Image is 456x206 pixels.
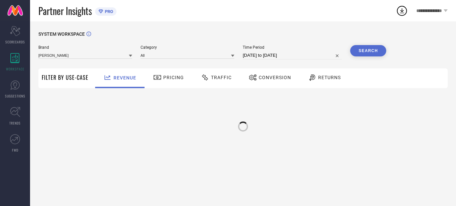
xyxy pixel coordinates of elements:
span: Revenue [113,75,136,80]
span: WORKSPACE [6,66,24,71]
input: Select time period [243,51,342,59]
span: FWD [12,148,18,153]
button: Search [350,45,386,56]
span: Category [141,45,234,50]
span: SYSTEM WORKSPACE [38,31,85,37]
span: SCORECARDS [5,39,25,44]
span: Time Period [243,45,342,50]
span: SUGGESTIONS [5,93,25,98]
span: Conversion [259,75,291,80]
span: Filter By Use-Case [42,73,88,81]
span: Brand [38,45,132,50]
span: PRO [103,9,113,14]
span: TRENDS [9,121,21,126]
span: Returns [318,75,341,80]
span: Traffic [211,75,232,80]
span: Pricing [163,75,184,80]
div: Open download list [396,5,408,17]
span: Partner Insights [38,4,92,18]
